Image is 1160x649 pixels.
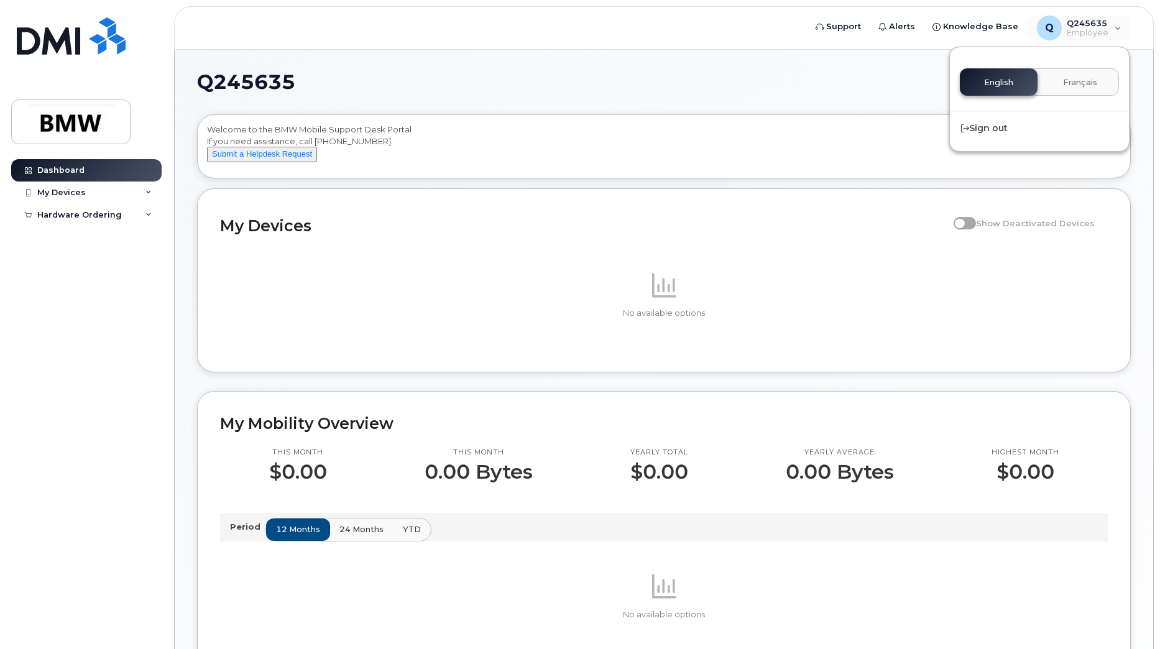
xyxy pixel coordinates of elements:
div: Sign out [950,117,1129,140]
h2: My Devices [220,216,947,235]
p: Yearly average [786,448,894,458]
span: Français [1063,78,1097,88]
p: 0.00 Bytes [786,461,894,483]
p: This month [425,448,533,458]
p: This month [269,448,327,458]
p: $0.00 [269,461,327,483]
button: Submit a Helpdesk Request [207,147,317,162]
p: No available options [220,609,1108,620]
p: $0.00 [992,461,1059,483]
a: Submit a Helpdesk Request [207,149,317,159]
p: Highest month [992,448,1059,458]
div: Welcome to the BMW Mobile Support Desk Portal If you need assistance, call [PHONE_NUMBER]. [207,124,1121,173]
input: Show Deactivated Devices [954,211,964,221]
iframe: Messenger Launcher [1106,595,1151,640]
span: YTD [403,523,421,535]
span: Show Deactivated Devices [976,218,1095,228]
p: $0.00 [630,461,688,483]
p: 0.00 Bytes [425,461,533,483]
p: Yearly total [630,448,688,458]
p: No available options [220,308,1108,319]
h2: My Mobility Overview [220,414,1108,433]
p: Period [230,521,265,533]
span: 24 months [339,523,384,535]
span: Q245635 [197,73,295,91]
